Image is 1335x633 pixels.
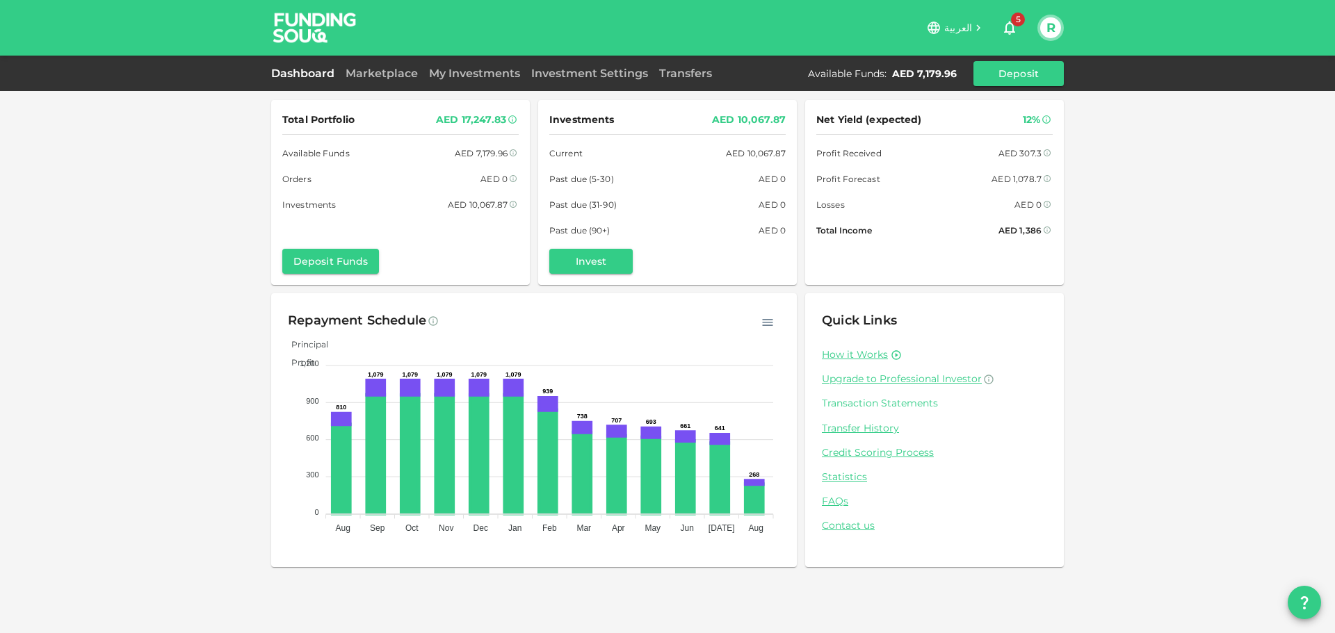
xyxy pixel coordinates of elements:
[448,197,508,212] div: AED 10,067.87
[992,172,1042,186] div: AED 1,078.7
[282,146,350,161] span: Available Funds
[436,111,506,129] div: AED 17,247.83
[822,446,1047,459] a: Credit Scoring Process
[645,523,661,533] tspan: May
[455,146,508,161] div: AED 7,179.96
[508,523,521,533] tspan: Jan
[749,523,763,533] tspan: Aug
[998,223,1042,238] div: AED 1,386
[816,146,882,161] span: Profit Received
[1288,586,1321,619] button: question
[822,519,1047,532] a: Contact us
[288,310,426,332] div: Repayment Schedule
[1040,17,1061,38] button: R
[816,197,845,212] span: Losses
[944,22,972,34] span: العربية
[709,523,735,533] tspan: [DATE]
[314,508,318,516] tspan: 0
[300,359,319,368] tspan: 1,200
[370,523,385,533] tspan: Sep
[759,172,786,186] div: AED 0
[306,470,318,479] tspan: 300
[973,61,1064,86] button: Deposit
[816,172,880,186] span: Profit Forecast
[759,197,786,212] div: AED 0
[822,372,982,385] span: Upgrade to Professional Investor
[576,523,591,533] tspan: Mar
[681,523,694,533] tspan: Jun
[822,470,1047,484] a: Statistics
[822,397,1047,410] a: Transaction Statements
[808,67,887,81] div: Available Funds :
[281,339,328,350] span: Principal
[336,523,350,533] tspan: Aug
[480,172,508,186] div: AED 0
[282,172,311,186] span: Orders
[712,111,786,129] div: AED 10,067.87
[822,372,1047,386] a: Upgrade to Professional Investor
[281,357,315,368] span: Profit
[654,67,718,80] a: Transfers
[1023,111,1040,129] div: 12%
[549,223,610,238] span: Past due (90+)
[612,523,625,533] tspan: Apr
[996,14,1023,42] button: 5
[1014,197,1042,212] div: AED 0
[526,67,654,80] a: Investment Settings
[282,197,336,212] span: Investments
[340,67,423,80] a: Marketplace
[549,249,633,274] button: Invest
[271,67,340,80] a: Dashboard
[822,495,1047,508] a: FAQs
[759,223,786,238] div: AED 0
[405,523,419,533] tspan: Oct
[549,111,614,129] span: Investments
[1011,13,1025,26] span: 5
[282,111,355,129] span: Total Portfolio
[306,397,318,405] tspan: 900
[423,67,526,80] a: My Investments
[549,146,583,161] span: Current
[892,67,957,81] div: AED 7,179.96
[998,146,1042,161] div: AED 307.3
[822,313,897,328] span: Quick Links
[822,348,888,361] a: How it Works
[726,146,786,161] div: AED 10,067.87
[282,249,379,274] button: Deposit Funds
[816,111,922,129] span: Net Yield (expected)
[822,422,1047,435] a: Transfer History
[549,197,617,212] span: Past due (31-90)
[306,434,318,442] tspan: 600
[816,223,872,238] span: Total Income
[474,523,488,533] tspan: Dec
[549,172,614,186] span: Past due (5-30)
[542,523,557,533] tspan: Feb
[439,523,453,533] tspan: Nov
